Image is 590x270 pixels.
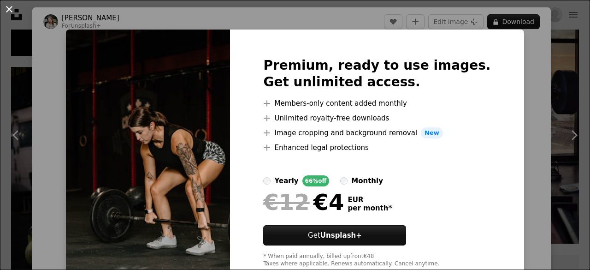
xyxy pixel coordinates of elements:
span: New [421,127,443,138]
div: * When paid annually, billed upfront €48 Taxes where applicable. Renews automatically. Cancel any... [263,253,490,268]
input: yearly66%off [263,177,271,185]
li: Enhanced legal protections [263,142,490,153]
li: Image cropping and background removal [263,127,490,138]
span: €12 [263,190,309,214]
input: monthly [340,177,348,185]
div: €4 [263,190,344,214]
div: yearly [274,175,298,186]
span: per month * [348,204,392,212]
div: monthly [351,175,383,186]
strong: Unsplash+ [320,231,362,240]
li: Unlimited royalty-free downloads [263,113,490,124]
li: Members-only content added monthly [263,98,490,109]
div: 66% off [302,175,330,186]
h2: Premium, ready to use images. Get unlimited access. [263,57,490,90]
a: GetUnsplash+ [263,225,406,246]
span: EUR [348,196,392,204]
